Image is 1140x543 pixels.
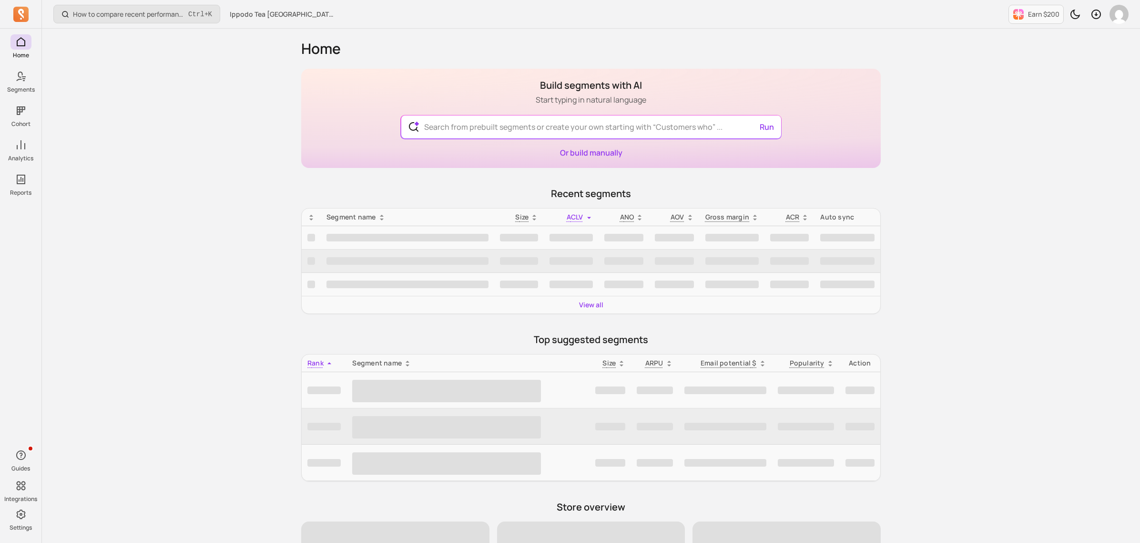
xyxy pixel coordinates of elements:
span: ‌ [352,452,541,475]
span: ‌ [845,386,875,394]
span: ‌ [637,423,672,430]
button: How to compare recent performance to last year or last month?Ctrl+K [53,5,220,23]
button: Run [756,117,778,136]
p: Email potential $ [701,358,757,368]
span: ‌ [326,257,489,265]
p: How to compare recent performance to last year or last month? [73,10,184,19]
span: ‌ [637,459,672,467]
p: Cohort [11,120,31,128]
p: Gross margin [705,212,750,222]
span: ‌ [500,281,538,288]
h1: Build segments with AI [536,79,646,92]
span: ‌ [820,234,875,241]
span: ‌ [778,423,834,430]
p: Store overview [301,501,881,514]
span: ‌ [770,281,809,288]
p: Analytics [8,155,33,162]
div: Auto sync [820,212,875,222]
p: Top suggested segments [301,333,881,346]
span: ‌ [604,234,644,241]
span: ‌ [778,459,834,467]
span: ‌ [326,234,489,241]
p: Start typing in natural language [536,94,646,105]
span: ‌ [595,386,625,394]
span: ‌ [705,257,759,265]
span: ‌ [550,234,592,241]
span: ‌ [845,423,875,430]
p: Home [13,52,29,59]
span: ACLV [567,212,583,221]
span: ‌ [307,423,341,430]
img: avatar [1109,5,1129,24]
span: ‌ [500,234,538,241]
button: Earn $200 [1008,5,1064,24]
a: View all [579,300,603,310]
span: + [188,9,212,19]
span: ‌ [684,459,766,467]
button: Ippodo Tea [GEOGRAPHIC_DATA] & [GEOGRAPHIC_DATA] [224,6,343,23]
h1: Home [301,40,881,57]
p: Segments [7,86,35,94]
kbd: Ctrl [188,10,204,19]
span: ‌ [550,257,592,265]
span: ‌ [778,386,834,394]
span: ‌ [595,459,625,467]
p: ARPU [645,358,663,368]
span: ‌ [500,257,538,265]
div: Segment name [352,358,584,368]
input: Search from prebuilt segments or create your own starting with “Customers who” ... [417,115,766,138]
p: Recent segments [301,187,881,200]
span: ‌ [655,234,693,241]
span: ‌ [655,281,693,288]
span: ‌ [684,423,766,430]
span: ‌ [770,257,809,265]
span: ‌ [655,257,693,265]
span: ‌ [684,386,766,394]
span: ‌ [604,257,644,265]
span: ‌ [770,234,809,241]
span: ANO [620,212,634,221]
span: ‌ [307,386,341,394]
kbd: K [208,10,212,18]
button: Toggle dark mode [1066,5,1085,24]
span: ‌ [637,386,672,394]
p: Popularity [790,358,824,368]
a: Or build manually [560,147,622,158]
button: Guides [10,446,31,474]
span: ‌ [820,257,875,265]
p: Reports [10,189,31,197]
span: Size [515,212,529,221]
div: Action [845,358,875,368]
p: Guides [11,465,30,472]
span: ‌ [705,234,759,241]
span: ‌ [307,281,315,288]
span: ‌ [845,459,875,467]
span: Ippodo Tea [GEOGRAPHIC_DATA] & [GEOGRAPHIC_DATA] [230,10,337,19]
span: ‌ [595,423,625,430]
div: Segment name [326,212,489,222]
p: AOV [671,212,684,222]
p: Integrations [4,495,37,503]
span: Rank [307,358,324,367]
span: ‌ [326,281,489,288]
p: ACR [786,212,800,222]
span: ‌ [352,380,541,402]
span: ‌ [705,281,759,288]
p: Earn $200 [1028,10,1059,19]
span: ‌ [550,281,592,288]
span: ‌ [307,459,341,467]
p: Settings [10,524,32,532]
span: ‌ [307,234,315,241]
span: Size [602,358,616,367]
span: ‌ [307,257,315,265]
span: ‌ [820,281,875,288]
span: ‌ [604,281,644,288]
span: ‌ [352,416,541,439]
